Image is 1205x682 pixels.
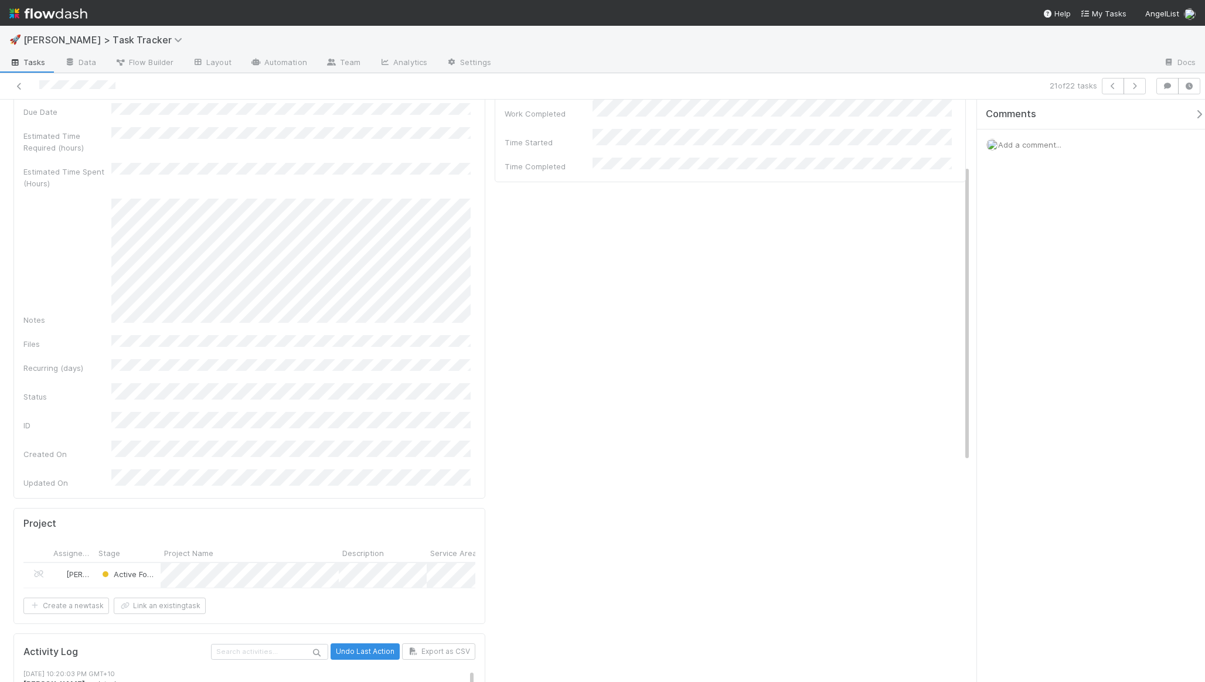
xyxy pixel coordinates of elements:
div: Recurring (days) [23,362,111,374]
a: Analytics [370,54,437,73]
img: avatar_8e0a024e-b700-4f9f-aecf-6f1e79dccd3c.png [1184,8,1196,20]
span: Flow Builder [115,56,173,68]
span: My Tasks [1080,9,1126,18]
span: 21 of 22 tasks [1050,80,1097,91]
a: Flow Builder [105,54,183,73]
div: Updated On [23,477,111,489]
button: Create a newtask [23,598,109,614]
a: My Tasks [1080,8,1126,19]
div: Due Date [23,106,111,118]
div: Created On [23,448,111,460]
a: Automation [241,54,316,73]
button: Link an existingtask [114,598,206,614]
img: avatar_8e0a024e-b700-4f9f-aecf-6f1e79dccd3c.png [986,139,998,151]
span: Stage [98,547,120,559]
div: [DATE] 10:20:03 PM GMT+10 [23,669,484,679]
span: Description [342,547,384,559]
span: [PERSON_NAME] [66,570,125,579]
div: [PERSON_NAME] [55,568,89,580]
button: Export as CSV [402,643,475,660]
div: ID [23,420,111,431]
span: Add a comment... [998,140,1061,149]
img: avatar_8e0a024e-b700-4f9f-aecf-6f1e79dccd3c.png [55,570,64,579]
span: Assigned To [53,547,92,559]
span: Tasks [9,56,46,68]
a: Docs [1154,54,1205,73]
img: logo-inverted-e16ddd16eac7371096b0.svg [9,4,87,23]
input: Search activities... [211,644,328,660]
span: [PERSON_NAME] > Task Tracker [23,34,188,46]
a: Settings [437,54,501,73]
a: Team [316,54,370,73]
button: Undo Last Action [331,643,400,660]
h5: Project [23,518,56,530]
div: Time Completed [505,161,593,172]
a: Layout [183,54,241,73]
div: Notes [23,314,111,326]
span: Service Area [430,547,477,559]
div: Time Started [505,137,593,148]
span: Active Focus (Current Week) [100,570,217,579]
span: AngelList [1145,9,1179,18]
h5: Activity Log [23,646,209,658]
span: Project Name [164,547,213,559]
div: Help [1043,8,1071,19]
a: Data [55,54,105,73]
div: Active Focus (Current Week) [100,568,155,580]
div: Estimated Time Required (hours) [23,130,111,154]
span: Comments [986,108,1036,120]
div: Files [23,338,111,350]
div: Estimated Time Spent (Hours) [23,166,111,189]
span: 🚀 [9,35,21,45]
div: Work Completed [505,108,593,120]
div: Status [23,391,111,403]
